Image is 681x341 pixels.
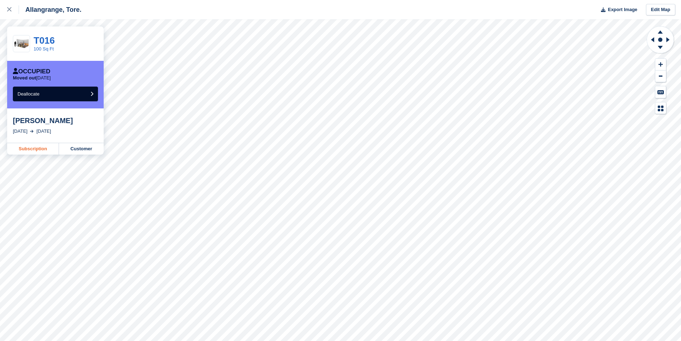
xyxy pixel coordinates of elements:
span: Deallocate [18,91,39,97]
a: Edit Map [646,4,675,16]
a: T016 [34,35,55,46]
img: 100-sqft-unit.jpg [13,38,30,50]
div: Occupied [13,68,50,75]
span: Moved out [13,75,36,81]
div: [DATE] [36,128,51,135]
div: Allangrange, Tore. [19,5,82,14]
button: Export Image [597,4,637,16]
button: Zoom In [655,59,666,70]
div: [DATE] [13,128,28,135]
a: Customer [59,143,104,155]
button: Keyboard Shortcuts [655,86,666,98]
button: Zoom Out [655,70,666,82]
p: [DATE] [13,75,51,81]
div: [PERSON_NAME] [13,116,98,125]
a: 100 Sq Ft [34,46,54,52]
span: Export Image [608,6,637,13]
img: arrow-right-light-icn-cde0832a797a2874e46488d9cf13f60e5c3a73dbe684e267c42b8395dfbc2abf.svg [30,130,34,133]
button: Deallocate [13,87,98,101]
a: Subscription [7,143,59,155]
button: Map Legend [655,102,666,114]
